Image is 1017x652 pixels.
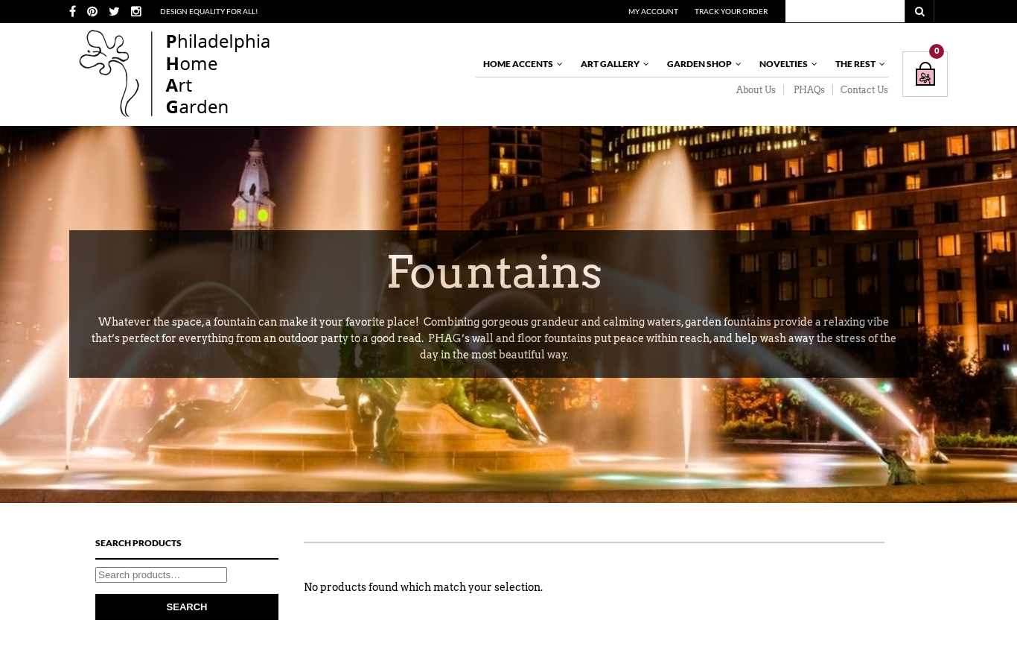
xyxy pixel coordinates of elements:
a: Novelties [752,51,819,77]
a: PHAQs [784,84,833,96]
p: No products found which match your selection. [304,580,884,595]
a: Home Accents [476,51,564,77]
a: Garden Shop [660,51,743,77]
button: Search [95,594,278,620]
a: The Rest [828,51,887,77]
a: Contact Us [833,84,888,96]
input: Search products… [95,567,227,583]
a: My Account [628,7,678,16]
a: Track Your Order [695,7,768,16]
div: 0 [929,44,944,59]
a: About Us [727,84,784,96]
a: Art Gallery [573,51,651,77]
p: Whatever the space, a fountain can make it your favorite place! Combining gorgeous grandeur and c... [69,314,918,378]
h1: Fountains [69,230,918,314]
h4: Search Products [95,536,278,560]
